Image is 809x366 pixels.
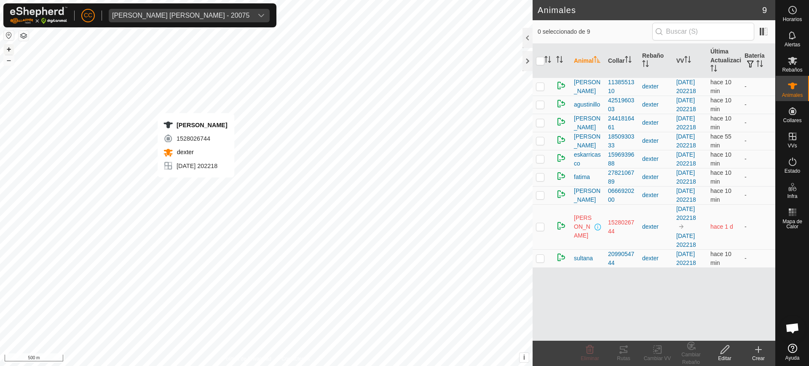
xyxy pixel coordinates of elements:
[676,151,696,167] a: [DATE] 202218
[556,80,566,91] img: returning on
[642,100,670,109] div: dexter
[608,96,635,114] div: 4251960303
[608,78,635,96] div: 1138551310
[785,168,800,174] span: Estado
[556,221,566,231] img: returning on
[574,100,600,109] span: agustinillo
[741,204,775,249] td: -
[707,44,741,78] th: Última Actualización
[574,132,601,150] span: [PERSON_NAME]
[642,118,670,127] div: dexter
[741,132,775,150] td: -
[556,99,566,109] img: returning on
[710,115,731,131] span: 8 sept 2025, 11:22
[608,168,635,186] div: 2782106789
[175,149,194,155] span: dexter
[710,97,731,112] span: 8 sept 2025, 11:21
[785,42,800,47] span: Alertas
[676,206,696,221] a: [DATE] 202218
[782,93,803,98] span: Animales
[639,44,673,78] th: Rebaño
[676,232,696,248] a: [DATE] 202218
[741,114,775,132] td: -
[710,251,731,266] span: 8 sept 2025, 11:22
[642,155,670,163] div: dexter
[642,254,670,263] div: dexter
[571,44,605,78] th: Animal
[556,135,566,145] img: returning on
[710,223,733,230] span: 6 sept 2025, 20:07
[605,44,639,78] th: Collar
[574,78,601,96] span: [PERSON_NAME]
[223,355,271,363] a: Política de Privacidad
[625,57,632,64] p-sorticon: Activar para ordenar
[741,249,775,267] td: -
[4,30,14,40] button: Restablecer Mapa
[608,250,635,267] div: 2099054744
[642,61,649,68] p-sorticon: Activar para ordenar
[741,186,775,204] td: -
[710,79,731,94] span: 8 sept 2025, 11:22
[676,169,696,185] a: [DATE] 202218
[253,9,270,22] div: dropdown trigger
[756,61,763,68] p-sorticon: Activar para ordenar
[788,143,797,148] span: VVs
[673,44,707,78] th: VV
[163,134,228,144] div: 1528026744
[581,355,599,361] span: Eliminar
[608,150,635,168] div: 1596939688
[676,133,696,149] a: [DATE] 202218
[642,191,670,200] div: dexter
[4,44,14,54] button: +
[574,254,593,263] span: sultana
[642,82,670,91] div: dexter
[594,57,600,64] p-sorticon: Activar para ordenar
[281,355,310,363] a: Contáctenos
[741,96,775,114] td: -
[538,5,762,15] h2: Animales
[556,252,566,262] img: returning on
[4,55,14,65] button: –
[607,355,640,362] div: Rutas
[678,223,685,230] img: hasta
[710,187,731,203] span: 8 sept 2025, 11:22
[741,150,775,168] td: -
[523,354,525,361] span: i
[544,57,551,64] p-sorticon: Activar para ordenar
[642,222,670,231] div: dexter
[608,132,635,150] div: 1850930333
[778,219,807,229] span: Mapa de Calor
[163,161,228,171] div: [DATE] 202218
[742,355,775,362] div: Crear
[538,27,652,36] span: 0 seleccionado de 9
[780,315,805,341] div: Chat abierto
[652,23,754,40] input: Buscar (S)
[710,133,731,149] span: 8 sept 2025, 10:36
[674,351,708,366] div: Cambiar Rebaño
[642,136,670,145] div: dexter
[762,4,767,16] span: 9
[574,173,590,182] span: fatima
[642,173,670,182] div: dexter
[710,169,731,185] span: 8 sept 2025, 11:22
[741,44,775,78] th: Batería
[676,187,696,203] a: [DATE] 202218
[109,9,253,22] span: Olegario Arranz Rodrigo - 20075
[741,77,775,96] td: -
[574,214,593,240] span: [PERSON_NAME]
[10,7,67,24] img: Logo Gallagher
[783,17,802,22] span: Horarios
[163,120,228,130] div: [PERSON_NAME]
[84,11,92,20] span: CC
[783,118,801,123] span: Collares
[574,150,601,168] span: eskarricasco
[776,340,809,364] a: Ayuda
[710,151,731,167] span: 8 sept 2025, 11:22
[112,12,249,19] div: [PERSON_NAME] [PERSON_NAME] - 20075
[782,67,802,72] span: Rebaños
[640,355,674,362] div: Cambiar VV
[787,194,797,199] span: Infra
[676,251,696,266] a: [DATE] 202218
[676,115,696,131] a: [DATE] 202218
[556,189,566,199] img: returning on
